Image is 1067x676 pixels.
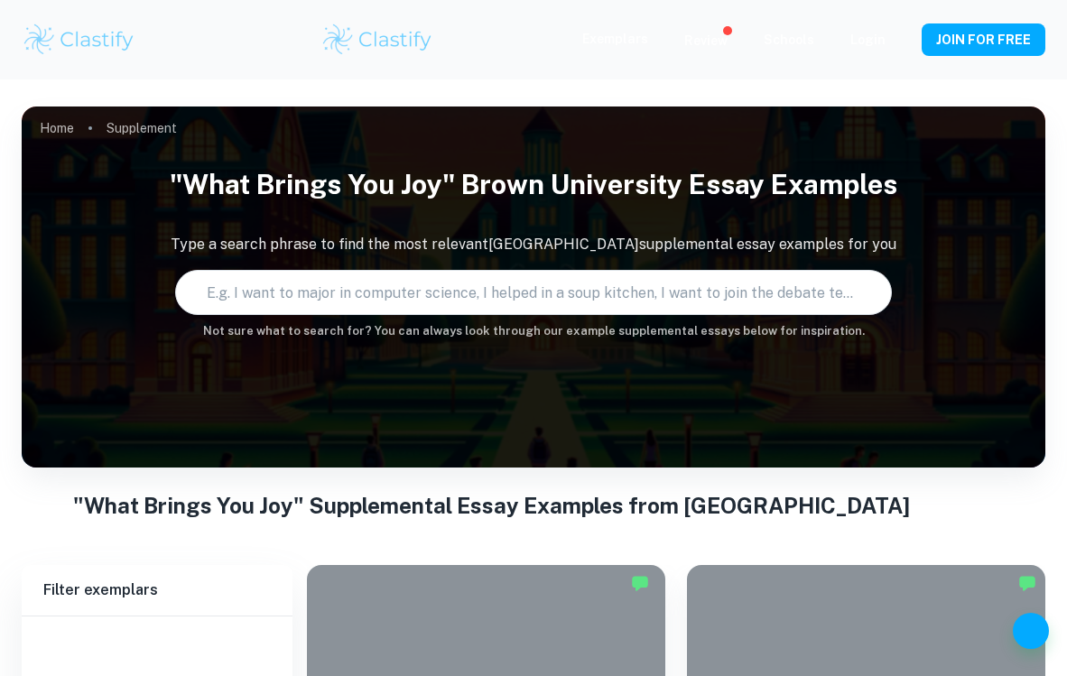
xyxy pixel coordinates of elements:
[22,322,1045,340] h6: Not sure what to search for? You can always look through our example supplemental essays below fo...
[40,116,74,141] a: Home
[1018,574,1036,592] img: Marked
[22,22,136,58] img: Clastify logo
[1013,613,1049,649] button: Help and Feedback
[176,267,857,318] input: E.g. I want to major in computer science, I helped in a soup kitchen, I want to join the debate t...
[631,574,649,592] img: Marked
[22,565,292,616] h6: Filter exemplars
[582,29,648,49] p: Exemplars
[22,157,1045,212] h1: "What Brings You Joy" Brown University Essay Examples
[864,285,878,300] button: Search
[73,489,995,522] h1: "What Brings You Joy" Supplemental Essay Examples from [GEOGRAPHIC_DATA]
[320,22,435,58] img: Clastify logo
[684,31,728,51] p: Review
[22,234,1045,255] p: Type a search phrase to find the most relevant [GEOGRAPHIC_DATA] supplemental essay examples for you
[922,23,1045,56] button: JOIN FOR FREE
[764,32,814,47] a: Schools
[850,32,886,47] a: Login
[107,118,177,138] p: Supplement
